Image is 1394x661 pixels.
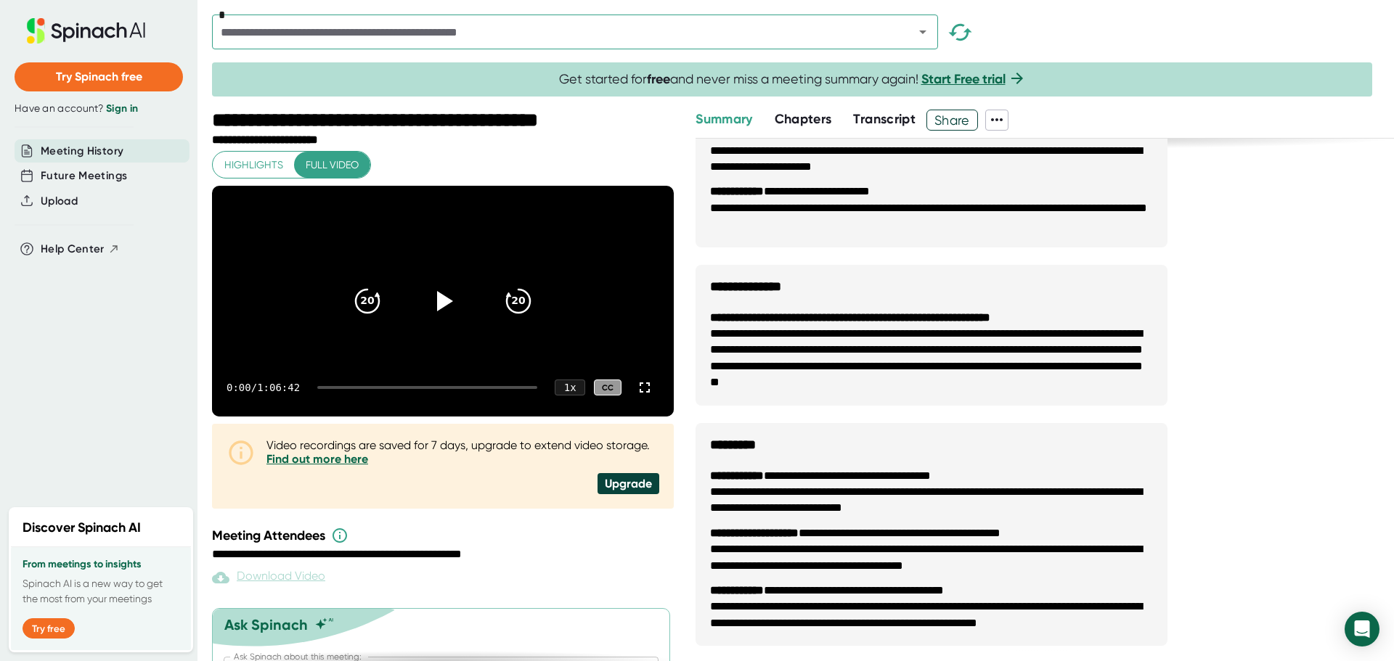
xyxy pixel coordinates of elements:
[23,576,179,607] p: Spinach AI is a new way to get the most from your meetings
[306,156,359,174] span: Full video
[266,438,659,466] div: Video recordings are saved for 7 days, upgrade to extend video storage.
[41,168,127,184] button: Future Meetings
[213,152,295,178] button: Highlights
[559,71,1026,88] span: Get started for and never miss a meeting summary again!
[41,241,120,258] button: Help Center
[594,379,621,396] div: CC
[15,102,183,115] div: Have an account?
[598,473,659,494] div: Upgrade
[927,107,977,133] span: Share
[696,110,752,129] button: Summary
[775,110,832,129] button: Chapters
[41,241,105,258] span: Help Center
[294,152,370,178] button: Full video
[41,143,123,160] button: Meeting History
[853,110,916,129] button: Transcript
[696,111,752,127] span: Summary
[23,618,75,639] button: Try free
[23,518,141,538] h2: Discover Spinach AI
[15,62,183,91] button: Try Spinach free
[224,156,283,174] span: Highlights
[41,193,78,210] button: Upload
[921,71,1006,87] a: Start Free trial
[913,22,933,42] button: Open
[555,379,585,395] div: 1 x
[926,110,978,131] button: Share
[775,111,832,127] span: Chapters
[212,527,677,544] div: Meeting Attendees
[212,569,325,586] div: Paid feature
[853,111,916,127] span: Transcript
[647,71,670,87] b: free
[23,559,179,570] h3: From meetings to insights
[227,382,300,393] div: 0:00 / 1:06:42
[266,452,368,466] a: Find out more here
[224,616,308,633] div: Ask Spinach
[56,70,142,83] span: Try Spinach free
[106,102,138,115] a: Sign in
[1345,612,1379,646] div: Open Intercom Messenger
